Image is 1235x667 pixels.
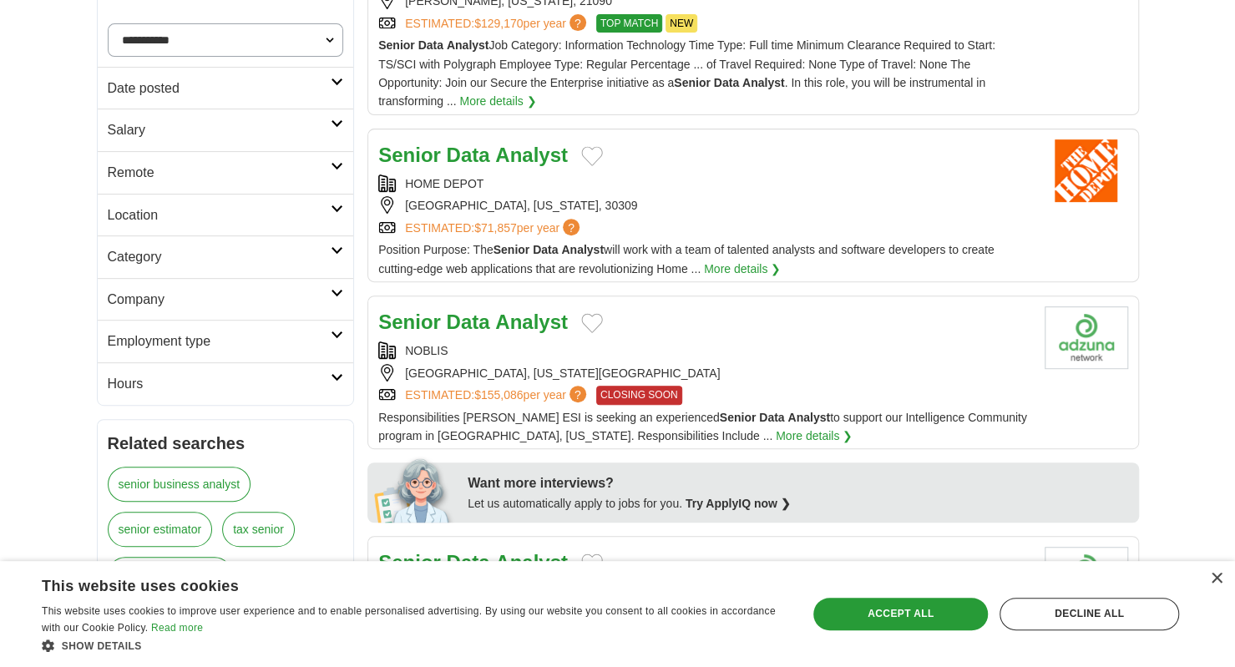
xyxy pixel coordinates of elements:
[378,38,415,52] strong: Senior
[533,243,558,256] strong: Data
[98,151,354,194] a: Remote
[108,557,233,592] a: senior management
[787,411,830,424] strong: Analyst
[98,194,354,236] a: Location
[563,219,580,235] span: ?
[666,14,697,33] span: NEW
[378,196,1030,215] div: [GEOGRAPHIC_DATA], [US_STATE], 30309
[561,243,604,256] strong: Analyst
[108,119,332,141] h2: Salary
[569,386,586,402] span: ?
[98,320,354,362] a: Employment type
[459,92,536,110] a: More details ❯
[1000,598,1179,629] div: Decline all
[813,598,988,629] div: Accept all
[405,219,583,237] a: ESTIMATED:$71,857per year?
[581,146,603,166] button: Add to favorite jobs
[62,640,142,652] span: Show details
[378,551,441,574] strong: Senior
[405,386,590,404] a: ESTIMATED:$155,086per year?
[1045,547,1128,609] img: Company logo
[474,221,517,235] span: $71,857
[686,497,791,510] a: Try ApplyIQ now ❯
[108,467,251,502] a: senior business analyst
[374,456,455,523] img: apply-iq-scientist.png
[108,78,332,99] h2: Date posted
[495,551,568,574] strong: Analyst
[596,386,682,404] span: CLOSING SOON
[569,14,586,31] span: ?
[1045,139,1128,202] img: Home Depot logo
[759,411,784,424] strong: Data
[98,362,354,405] a: Hours
[581,553,603,574] button: Add to favorite jobs
[378,144,441,166] strong: Senior
[98,278,354,321] a: Company
[108,331,332,352] h2: Employment type
[98,235,354,278] a: Category
[581,313,603,333] button: Add to favorite jobs
[446,551,489,574] strong: Data
[1045,306,1128,369] img: Company logo
[405,14,590,33] a: ESTIMATED:$129,170per year?
[596,14,662,33] span: TOP MATCH
[42,637,785,654] div: Show details
[493,243,530,256] strong: Senior
[378,311,441,333] strong: Senior
[378,364,1030,382] div: [GEOGRAPHIC_DATA], [US_STATE][GEOGRAPHIC_DATA]
[151,622,203,634] a: Read more, opens a new window
[720,411,757,424] strong: Senior
[378,551,568,574] a: Senior Data Analyst
[418,38,443,52] strong: Data
[98,67,354,109] a: Date posted
[468,472,1128,494] div: Want more interviews?
[108,430,344,457] h2: Related searches
[378,341,1030,360] div: NOBLIS
[468,494,1128,513] div: Let us automatically apply to jobs for you.
[742,76,785,89] strong: Analyst
[474,17,523,30] span: $129,170
[42,571,743,596] div: This website uses cookies
[378,243,994,275] span: Position Purpose: The will work with a team of talented analysts and software developers to creat...
[776,427,853,445] a: More details ❯
[495,311,568,333] strong: Analyst
[108,205,332,226] h2: Location
[108,512,213,547] a: senior estimator
[714,76,739,89] strong: Data
[446,144,489,166] strong: Data
[405,177,483,190] a: HOME DEPOT
[108,289,332,311] h2: Company
[447,38,489,52] strong: Analyst
[222,512,295,547] a: tax senior
[474,388,523,402] span: $155,086
[674,76,711,89] strong: Senior
[98,109,354,151] a: Salary
[378,311,568,333] a: Senior Data Analyst
[378,144,568,166] a: Senior Data Analyst
[1210,573,1222,585] div: Close
[42,605,776,634] span: This website uses cookies to improve user experience and to enable personalised advertising. By u...
[378,411,1027,442] span: Responsibilities [PERSON_NAME] ESI is seeking an experienced to support our Intelligence Communit...
[108,373,332,395] h2: Hours
[378,38,995,108] span: Job Category: Information Technology Time Type: Full time Minimum Clearance Required to Start: TS...
[108,162,332,184] h2: Remote
[704,260,781,278] a: More details ❯
[108,246,332,268] h2: Category
[446,311,489,333] strong: Data
[495,144,568,166] strong: Analyst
